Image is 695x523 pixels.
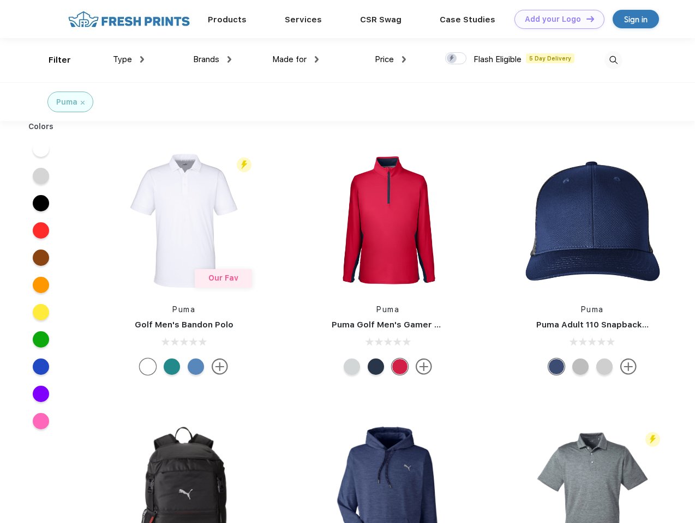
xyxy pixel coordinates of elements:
[344,358,360,375] div: High Rise
[548,358,565,375] div: Peacoat Qut Shd
[474,54,522,64] span: Flash Eligible
[188,358,204,375] div: Lake Blue
[140,56,144,63] img: dropdown.png
[81,101,85,105] img: filter_cancel.svg
[620,358,637,375] img: more.svg
[645,432,660,447] img: flash_active_toggle.svg
[416,358,432,375] img: more.svg
[526,53,574,63] span: 5 Day Delivery
[56,96,77,108] div: Puma
[402,56,406,63] img: dropdown.png
[375,54,394,64] span: Price
[135,320,233,330] a: Golf Men's Bandon Polo
[596,358,613,375] div: Quarry Brt Whit
[376,305,399,314] a: Puma
[572,358,589,375] div: Quarry with Brt Whit
[237,157,251,172] img: flash_active_toggle.svg
[332,320,504,330] a: Puma Golf Men's Gamer Golf Quarter-Zip
[20,121,62,132] div: Colors
[368,358,384,375] div: Navy Blazer
[604,51,622,69] img: desktop_search.svg
[193,54,219,64] span: Brands
[581,305,604,314] a: Puma
[111,148,256,293] img: func=resize&h=266
[172,305,195,314] a: Puma
[113,54,132,64] span: Type
[315,56,319,63] img: dropdown.png
[285,15,322,25] a: Services
[624,13,648,26] div: Sign in
[208,273,238,282] span: Our Fav
[227,56,231,63] img: dropdown.png
[520,148,665,293] img: func=resize&h=266
[212,358,228,375] img: more.svg
[272,54,307,64] span: Made for
[164,358,180,375] div: Green Lagoon
[525,15,581,24] div: Add your Logo
[65,10,193,29] img: fo%20logo%202.webp
[208,15,247,25] a: Products
[360,15,402,25] a: CSR Swag
[392,358,408,375] div: Ski Patrol
[49,54,71,66] div: Filter
[315,148,460,293] img: func=resize&h=266
[586,16,594,22] img: DT
[613,10,659,28] a: Sign in
[140,358,156,375] div: Bright White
